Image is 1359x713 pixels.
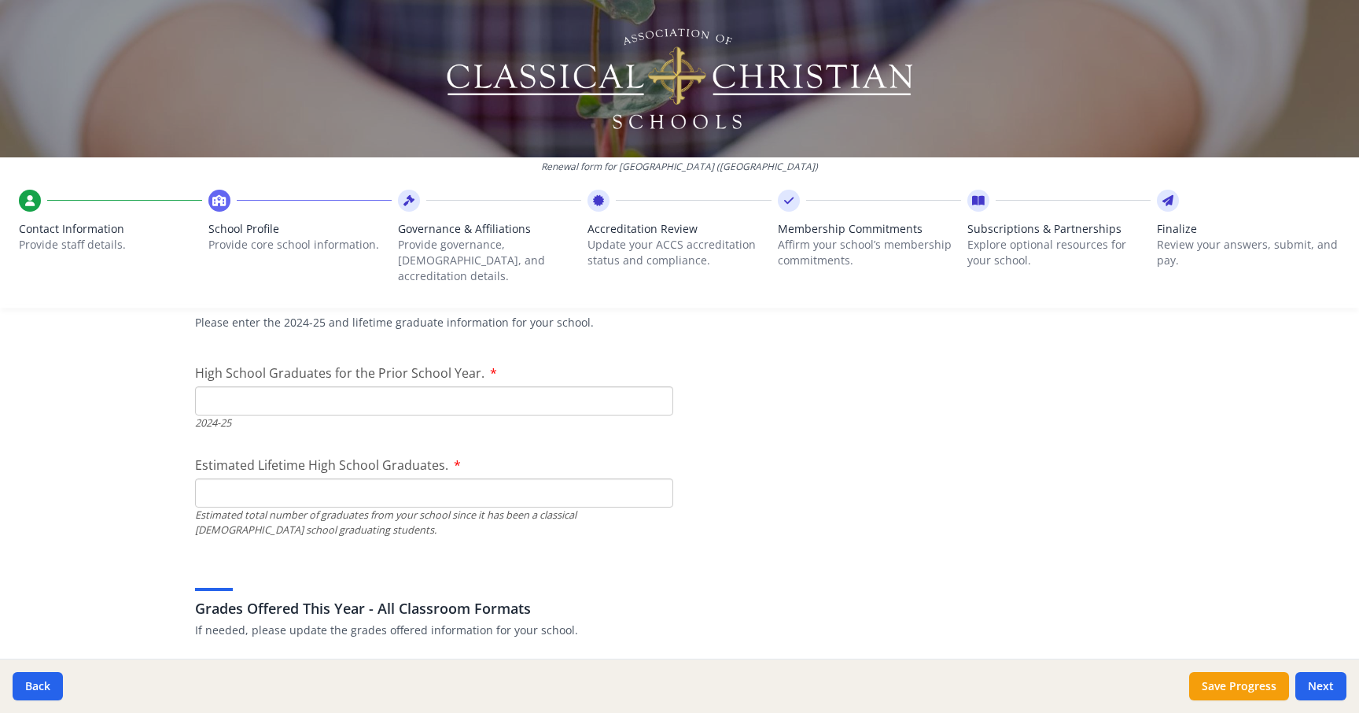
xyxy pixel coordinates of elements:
p: If needed, please update the grades offered information for your school. [195,622,1164,638]
span: School Profile [208,221,392,237]
p: Please enter the 2024-25 and lifetime graduate information for your school. [195,315,1164,331]
button: Next [1295,672,1346,700]
span: High School Graduates for the Prior School Year. [195,364,484,382]
span: Membership Commitments [778,221,961,237]
div: Estimated total number of graduates from your school since it has been a classical [DEMOGRAPHIC_D... [195,508,673,538]
span: Accreditation Review [587,221,771,237]
p: Affirm your school’s membership commitments. [778,237,961,268]
span: Contact Information [19,221,202,237]
h3: Grades Offered This Year - All Classroom Formats [195,597,1164,619]
p: Explore optional resources for your school. [967,237,1151,268]
p: Provide staff details. [19,237,202,253]
span: Finalize [1157,221,1340,237]
button: Save Progress [1189,672,1289,700]
button: Back [13,672,63,700]
div: 2024-25 [195,416,673,430]
img: Logo [444,24,915,134]
p: Update your ACCS accreditation status and compliance. [587,237,771,268]
span: Subscriptions & Partnerships [967,221,1151,237]
span: Governance & Affiliations [398,221,581,237]
p: Review your answers, submit, and pay. [1157,237,1340,268]
p: Provide governance, [DEMOGRAPHIC_DATA], and accreditation details. [398,237,581,284]
span: Estimated Lifetime High School Graduates. [195,456,448,474]
p: Provide core school information. [208,237,392,253]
